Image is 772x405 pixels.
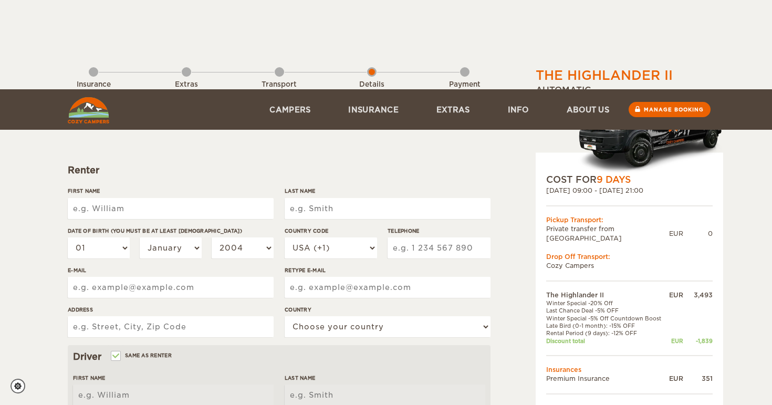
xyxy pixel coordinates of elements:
[68,277,274,298] input: e.g. example@example.com
[536,85,723,174] div: Automatic 4x4
[68,266,274,274] label: E-mail
[546,290,667,299] td: The Highlander II
[683,229,713,238] div: 0
[436,80,494,90] div: Payment
[285,306,491,314] label: Country
[546,261,713,270] td: Cozy Campers
[546,252,713,261] div: Drop Off Transport:
[546,315,667,322] td: Winter Special -5% Off Countdown Boost
[667,374,683,383] div: EUR
[68,306,274,314] label: Address
[329,89,418,130] a: Insurance
[388,227,491,235] label: Telephone
[489,89,548,130] a: Info
[629,102,711,117] a: Manage booking
[546,225,669,243] td: Private transfer from [GEOGRAPHIC_DATA]
[546,322,667,329] td: Late Bird (0-1 month): -15% OFF
[158,80,215,90] div: Extras
[343,80,401,90] div: Details
[68,97,109,123] img: Cozy Campers
[536,67,673,85] div: The Highlander II
[285,198,491,219] input: e.g. Smith
[68,227,274,235] label: Date of birth (You must be at least [DEMOGRAPHIC_DATA])
[548,89,628,130] a: About us
[546,374,667,383] td: Premium Insurance
[418,89,489,130] a: Extras
[578,88,723,173] img: HighlanderXL.png
[68,316,274,337] input: e.g. Street, City, Zip Code
[68,164,491,176] div: Renter
[667,337,683,345] div: EUR
[65,80,122,90] div: Insurance
[285,266,491,274] label: Retype E-mail
[388,237,491,258] input: e.g. 1 234 567 890
[546,216,713,225] div: Pickup Transport:
[667,290,683,299] div: EUR
[285,374,485,382] label: Last Name
[112,354,119,360] input: Same as renter
[11,379,32,393] a: Cookie settings
[73,350,485,363] div: Driver
[68,187,274,195] label: First Name
[546,365,713,374] td: Insurances
[546,330,667,337] td: Rental Period (9 days): -12% OFF
[73,374,274,382] label: First Name
[68,198,274,219] input: e.g. William
[251,89,329,130] a: Campers
[546,173,713,186] div: COST FOR
[546,337,667,345] td: Discount total
[251,80,308,90] div: Transport
[546,307,667,315] td: Last Chance Deal -5% OFF
[285,227,377,235] label: Country Code
[683,290,713,299] div: 3,493
[546,186,713,195] div: [DATE] 09:00 - [DATE] 21:00
[683,337,713,345] div: -1,839
[683,374,713,383] div: 351
[546,300,667,307] td: Winter Special -20% Off
[669,229,683,238] div: EUR
[597,174,631,185] span: 9 Days
[112,350,172,360] label: Same as renter
[285,277,491,298] input: e.g. example@example.com
[285,187,491,195] label: Last Name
